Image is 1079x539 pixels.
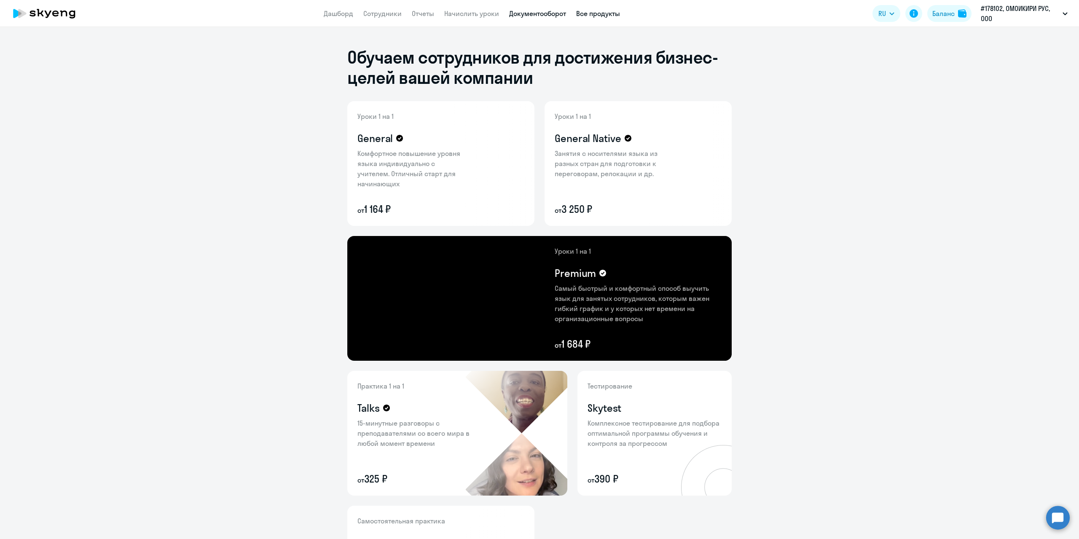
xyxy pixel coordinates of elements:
[545,101,677,226] img: general-native-content-bg.png
[981,3,1059,24] p: #178102, ОМОИКИРИ РУС, ООО
[555,111,664,121] p: Уроки 1 на 1
[363,9,402,18] a: Сотрудники
[958,9,966,18] img: balance
[357,111,467,121] p: Уроки 1 на 1
[927,5,972,22] button: Балансbalance
[576,9,620,18] a: Все продукты
[555,206,561,215] small: от
[555,341,561,349] small: от
[878,8,886,19] span: RU
[588,476,594,484] small: от
[555,202,664,216] p: 3 250 ₽
[412,9,434,18] a: Отчеты
[555,337,722,351] p: 1 684 ₽
[555,246,722,256] p: Уроки 1 на 1
[932,8,955,19] div: Баланс
[872,5,900,22] button: RU
[347,47,732,88] h1: Обучаем сотрудников для достижения бизнес-целей вашей компании
[588,472,722,485] p: 390 ₽
[347,101,474,226] img: general-content-bg.png
[588,381,722,391] p: Тестирование
[438,236,732,361] img: premium-content-bg.png
[357,516,467,526] p: Самостоятельная практика
[444,9,499,18] a: Начислить уроки
[555,148,664,179] p: Занятия с носителями языка из разных стран для подготовки к переговорам, релокации и др.
[357,476,364,484] small: от
[588,401,621,415] h4: Skytest
[357,206,364,215] small: от
[357,202,467,216] p: 1 164 ₽
[465,371,567,496] img: talks-bg.png
[324,9,353,18] a: Дашборд
[357,401,380,415] h4: Talks
[509,9,566,18] a: Документооборот
[357,148,467,189] p: Комфортное повышение уровня языка индивидуально с учителем. Отличный старт для начинающих
[977,3,1072,24] button: #178102, ОМОИКИРИ РУС, ООО
[555,131,621,145] h4: General Native
[357,418,475,448] p: 15-минутные разговоры с преподавателями со всего мира в любой момент времени
[555,283,722,324] p: Самый быстрый и комфортный способ выучить язык для занятых сотрудников, которым важен гибкий граф...
[357,131,393,145] h4: General
[357,381,475,391] p: Практика 1 на 1
[555,266,596,280] h4: Premium
[357,472,475,485] p: 325 ₽
[588,418,722,448] p: Комплексное тестирование для подбора оптимальной программы обучения и контроля за прогрессом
